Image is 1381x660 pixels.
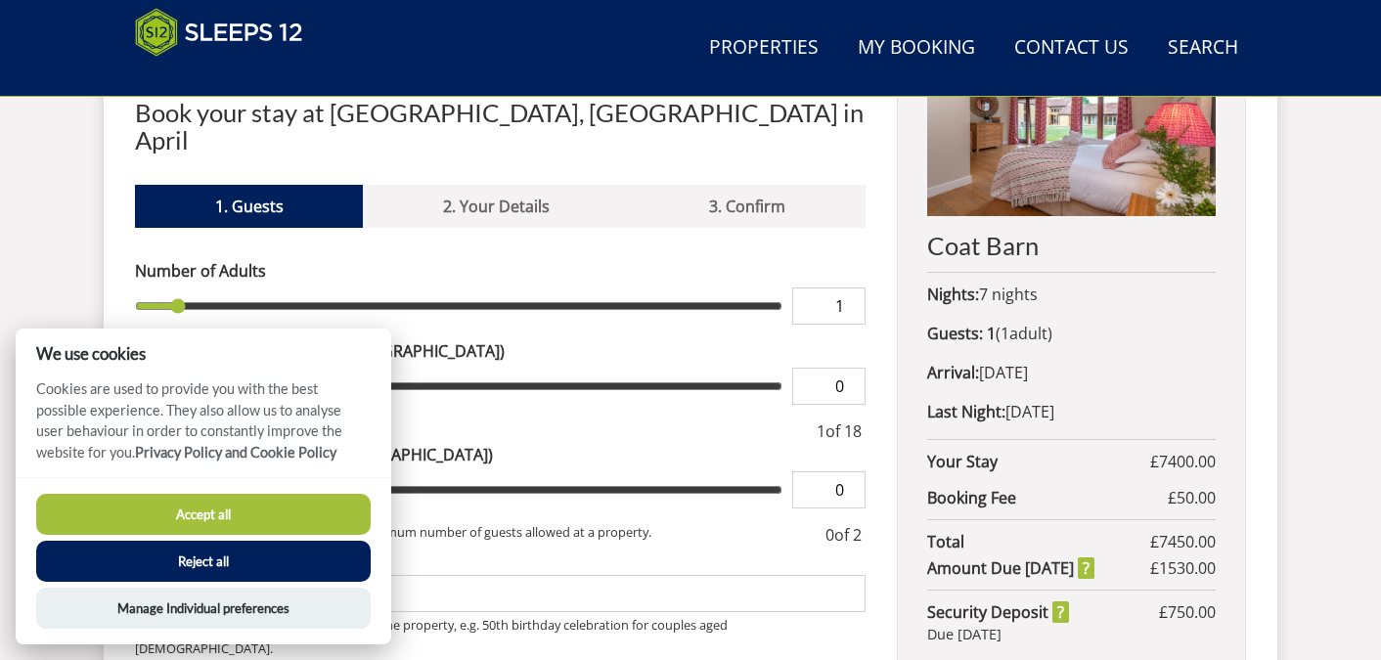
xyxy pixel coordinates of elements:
[817,420,825,442] span: 1
[822,523,866,547] div: of 2
[927,600,1069,624] strong: Security Deposit
[16,378,391,477] p: Cookies are used to provide you with the best possible experience. They also allow us to analyse ...
[927,624,1216,645] div: Due [DATE]
[135,99,866,154] h2: Book your stay at [GEOGRAPHIC_DATA], [GEOGRAPHIC_DATA] in April
[16,344,391,363] h2: We use cookies
[987,323,996,344] strong: 1
[1160,26,1246,70] a: Search
[1001,323,1047,344] span: adult
[36,588,371,629] button: Manage Individual preferences
[927,530,1150,553] strong: Total
[1159,600,1216,624] span: £
[1168,601,1216,623] span: 750.00
[987,323,1052,344] span: ( )
[36,541,371,582] button: Reject all
[135,616,728,657] small: Please let us know the reason for booking the property, e.g. 50th birthday celebration for couple...
[1006,26,1136,70] a: Contact Us
[363,185,629,228] a: 2. Your Details
[927,30,1216,216] img: An image of 'Coat Barn'
[927,323,983,344] strong: Guests:
[1159,531,1216,552] span: 7450.00
[125,68,331,85] iframe: Customer reviews powered by Trustpilot
[135,339,866,363] label: Number of Children (aged [DEMOGRAPHIC_DATA])
[1159,557,1216,579] span: 1530.00
[135,259,866,283] label: Number of Adults
[927,401,1005,422] strong: Last Night:
[927,362,979,383] strong: Arrival:
[813,419,866,443] div: of 18
[927,556,1094,580] strong: Amount Due [DATE]
[927,486,1168,509] strong: Booking Fee
[135,547,866,570] label: Nature of Stay
[135,443,866,466] label: Number of Infants (aged [DEMOGRAPHIC_DATA])
[927,284,979,305] strong: Nights:
[927,232,1216,259] h2: Coat Barn
[629,185,865,228] a: 3. Confirm
[927,283,1216,306] p: 7 nights
[927,400,1216,423] p: [DATE]
[36,494,371,535] button: Accept all
[1150,450,1216,473] span: £
[825,524,834,546] span: 0
[1001,323,1009,344] span: 1
[1150,556,1216,580] span: £
[135,185,363,228] a: 1. Guests
[135,523,822,547] small: Note infants do not count toward the maximum number of guests allowed at a property.
[1150,530,1216,553] span: £
[927,361,1216,384] p: [DATE]
[701,26,826,70] a: Properties
[927,450,1150,473] strong: Your Stay
[1177,487,1216,508] span: 50.00
[135,444,336,461] a: Privacy Policy and Cookie Policy
[1168,486,1216,509] span: £
[135,8,303,57] img: Sleeps 12
[1159,451,1216,472] span: 7400.00
[850,26,983,70] a: My Booking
